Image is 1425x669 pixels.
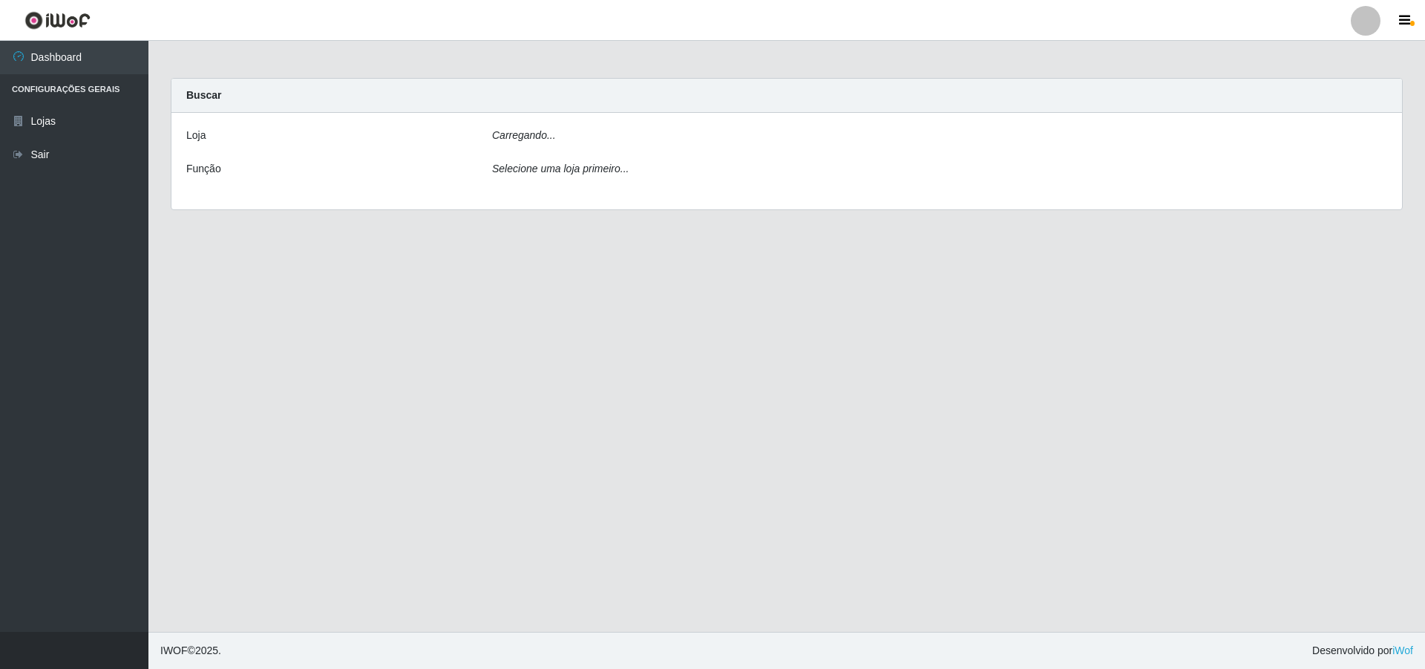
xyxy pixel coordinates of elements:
[186,161,221,177] label: Função
[186,89,221,101] strong: Buscar
[160,644,188,656] span: IWOF
[1312,643,1413,659] span: Desenvolvido por
[492,163,629,174] i: Selecione uma loja primeiro...
[160,643,221,659] span: © 2025 .
[492,129,556,141] i: Carregando...
[1392,644,1413,656] a: iWof
[24,11,91,30] img: CoreUI Logo
[186,128,206,143] label: Loja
